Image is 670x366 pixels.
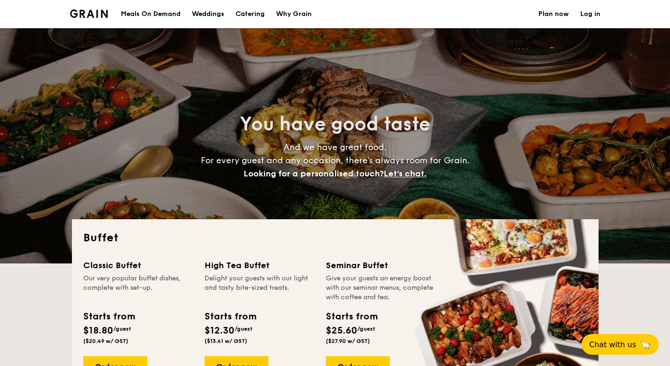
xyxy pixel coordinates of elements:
[205,274,315,302] div: Delight your guests with our light and tasty bite-sized treats.
[589,340,636,349] span: Chat with us
[83,338,128,344] span: ($20.49 w/ GST)
[326,338,370,344] span: ($27.90 w/ GST)
[205,259,315,272] div: High Tea Buffet
[326,274,436,302] div: Give your guests an energy boost with our seminar menus, complete with coffee and tea.
[83,310,134,324] div: Starts from
[640,339,651,350] span: 🦙
[582,334,659,355] button: Chat with us🦙
[205,325,235,336] span: $12.30
[357,326,375,332] span: /guest
[235,326,252,332] span: /guest
[83,259,193,272] div: Classic Buffet
[205,310,256,324] div: Starts from
[326,259,436,272] div: Seminar Buffet
[205,338,247,344] span: ($13.41 w/ GST)
[113,326,131,332] span: /guest
[70,9,108,18] a: Logotype
[326,325,357,336] span: $25.60
[83,274,193,302] div: Our very popular buffet dishes, complete with set-up.
[83,231,587,246] h2: Buffet
[326,310,377,324] div: Starts from
[384,168,426,179] span: Let's chat.
[83,325,113,336] span: $18.80
[70,9,108,18] img: Grain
